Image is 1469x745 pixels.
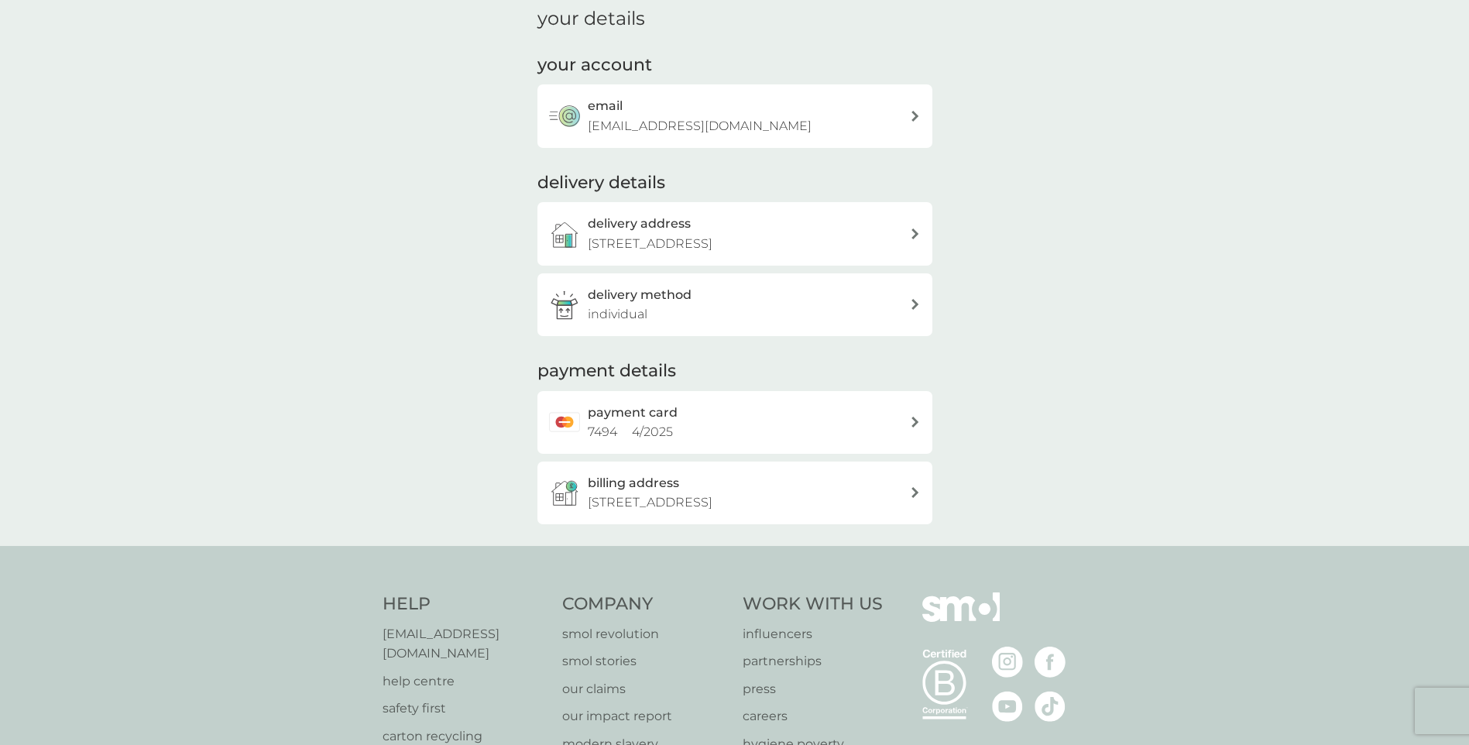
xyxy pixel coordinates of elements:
img: visit the smol Tiktok page [1035,691,1066,722]
p: individual [588,304,647,324]
img: visit the smol Youtube page [992,691,1023,722]
h4: Company [562,592,727,616]
p: [STREET_ADDRESS] [588,493,712,513]
h4: Help [383,592,547,616]
a: influencers [743,624,883,644]
a: delivery methodindividual [537,273,932,336]
h2: delivery details [537,171,665,195]
h1: your details [537,8,645,30]
h2: payment card [588,403,678,423]
button: billing address[STREET_ADDRESS] [537,462,932,524]
span: 4 / 2025 [632,424,673,439]
a: smol revolution [562,624,727,644]
a: careers [743,706,883,726]
a: delivery address[STREET_ADDRESS] [537,202,932,265]
img: visit the smol Facebook page [1035,647,1066,678]
h2: your account [537,53,652,77]
img: visit the smol Instagram page [992,647,1023,678]
img: smol [922,592,1000,645]
a: press [743,679,883,699]
a: help centre [383,671,547,692]
a: smol stories [562,651,727,671]
h3: delivery method [588,285,692,305]
h3: email [588,96,623,116]
p: [EMAIL_ADDRESS][DOMAIN_NAME] [588,116,812,136]
h3: delivery address [588,214,691,234]
a: safety first [383,699,547,719]
a: our claims [562,679,727,699]
a: partnerships [743,651,883,671]
a: [EMAIL_ADDRESS][DOMAIN_NAME] [383,624,547,664]
h3: billing address [588,473,679,493]
a: our impact report [562,706,727,726]
p: [STREET_ADDRESS] [588,234,712,254]
button: email[EMAIL_ADDRESS][DOMAIN_NAME] [537,84,932,147]
h2: payment details [537,359,676,383]
span: 7494 [588,424,617,439]
h4: Work With Us [743,592,883,616]
a: payment card7494 4/2025 [537,391,932,454]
